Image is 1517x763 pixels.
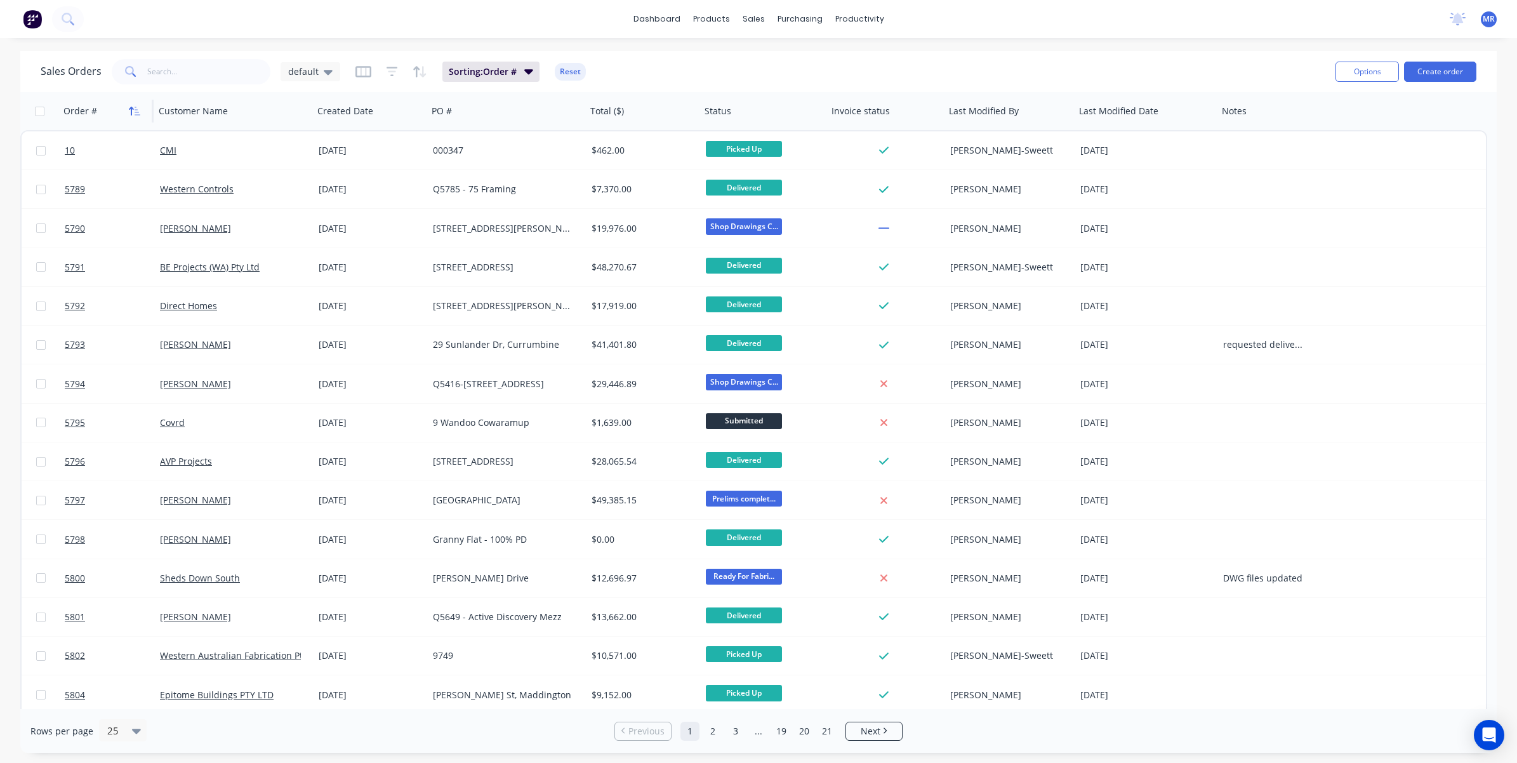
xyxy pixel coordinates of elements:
[65,611,85,623] span: 5801
[950,261,1064,274] div: [PERSON_NAME]-Sweett
[592,183,691,196] div: $7,370.00
[65,481,160,519] a: 5797
[433,572,574,585] div: [PERSON_NAME] Drive
[736,10,771,29] div: sales
[319,649,423,662] div: [DATE]
[160,689,274,701] a: Epitome Buildings PTY LTD
[65,222,85,235] span: 5790
[160,300,217,312] a: Direct Homes
[1222,105,1247,117] div: Notes
[592,300,691,312] div: $17,919.00
[160,378,231,390] a: [PERSON_NAME]
[627,10,687,29] a: dashboard
[65,416,85,429] span: 5795
[706,685,782,701] span: Picked Up
[319,611,423,623] div: [DATE]
[65,338,85,351] span: 5793
[65,248,160,286] a: 5791
[706,413,782,429] span: Submitted
[160,611,231,623] a: [PERSON_NAME]
[65,559,160,597] a: 5800
[160,338,231,350] a: [PERSON_NAME]
[592,533,691,546] div: $0.00
[160,222,231,234] a: [PERSON_NAME]
[950,572,1064,585] div: [PERSON_NAME]
[319,455,423,468] div: [DATE]
[319,144,423,157] div: [DATE]
[706,180,782,196] span: Delivered
[65,261,85,274] span: 5791
[160,183,234,195] a: Western Controls
[433,338,574,351] div: 29 Sunlander Dr, Currumbine
[749,722,768,741] a: Jump forward
[65,676,160,714] a: 5804
[65,183,85,196] span: 5789
[1080,649,1213,662] div: [DATE]
[1080,378,1213,390] div: [DATE]
[147,59,271,84] input: Search...
[950,338,1064,351] div: [PERSON_NAME]
[706,646,782,662] span: Picked Up
[592,611,691,623] div: $13,662.00
[950,533,1064,546] div: [PERSON_NAME]
[65,649,85,662] span: 5802
[950,144,1064,157] div: [PERSON_NAME]-Sweett
[771,10,829,29] div: purchasing
[319,378,423,390] div: [DATE]
[950,494,1064,507] div: [PERSON_NAME]
[1335,62,1399,82] button: Options
[160,649,323,661] a: Western Australian Fabrication Pty Ltd
[159,105,228,117] div: Customer Name
[592,455,691,468] div: $28,065.54
[1404,62,1476,82] button: Create order
[706,374,782,390] span: Shop Drawings C...
[726,722,745,741] a: Page 3
[950,300,1064,312] div: [PERSON_NAME]
[706,569,782,585] span: Ready For Fabri...
[628,725,665,738] span: Previous
[1080,144,1213,157] div: [DATE]
[1223,572,1304,585] div: DWG files updated
[592,649,691,662] div: $10,571.00
[950,222,1064,235] div: [PERSON_NAME]
[950,455,1064,468] div: [PERSON_NAME]
[433,416,574,429] div: 9 Wandoo Cowaramup
[861,725,880,738] span: Next
[160,533,231,545] a: [PERSON_NAME]
[680,722,699,741] a: Page 1 is your current page
[319,222,423,235] div: [DATE]
[706,452,782,468] span: Delivered
[23,10,42,29] img: Factory
[65,521,160,559] a: 5798
[433,222,574,235] div: [STREET_ADDRESS][PERSON_NAME][PERSON_NAME]
[592,572,691,585] div: $12,696.97
[1080,689,1213,701] div: [DATE]
[950,378,1064,390] div: [PERSON_NAME]
[41,65,102,77] h1: Sales Orders
[1223,338,1304,351] div: requested delivery 8/5
[319,533,423,546] div: [DATE]
[433,611,574,623] div: Q5649 - Active Discovery Mezz
[65,637,160,675] a: 5802
[950,416,1064,429] div: [PERSON_NAME]
[65,170,160,208] a: 5789
[30,725,93,738] span: Rows per page
[65,300,85,312] span: 5792
[1079,105,1158,117] div: Last Modified Date
[65,572,85,585] span: 5800
[160,572,240,584] a: Sheds Down South
[615,725,671,738] a: Previous page
[829,10,891,29] div: productivity
[950,611,1064,623] div: [PERSON_NAME]
[65,442,160,481] a: 5796
[433,649,574,662] div: 9749
[442,62,540,82] button: Sorting:Order #
[1080,416,1213,429] div: [DATE]
[319,338,423,351] div: [DATE]
[706,296,782,312] span: Delivered
[1080,183,1213,196] div: [DATE]
[433,261,574,274] div: [STREET_ADDRESS]
[592,494,691,507] div: $49,385.15
[1080,222,1213,235] div: [DATE]
[703,722,722,741] a: Page 2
